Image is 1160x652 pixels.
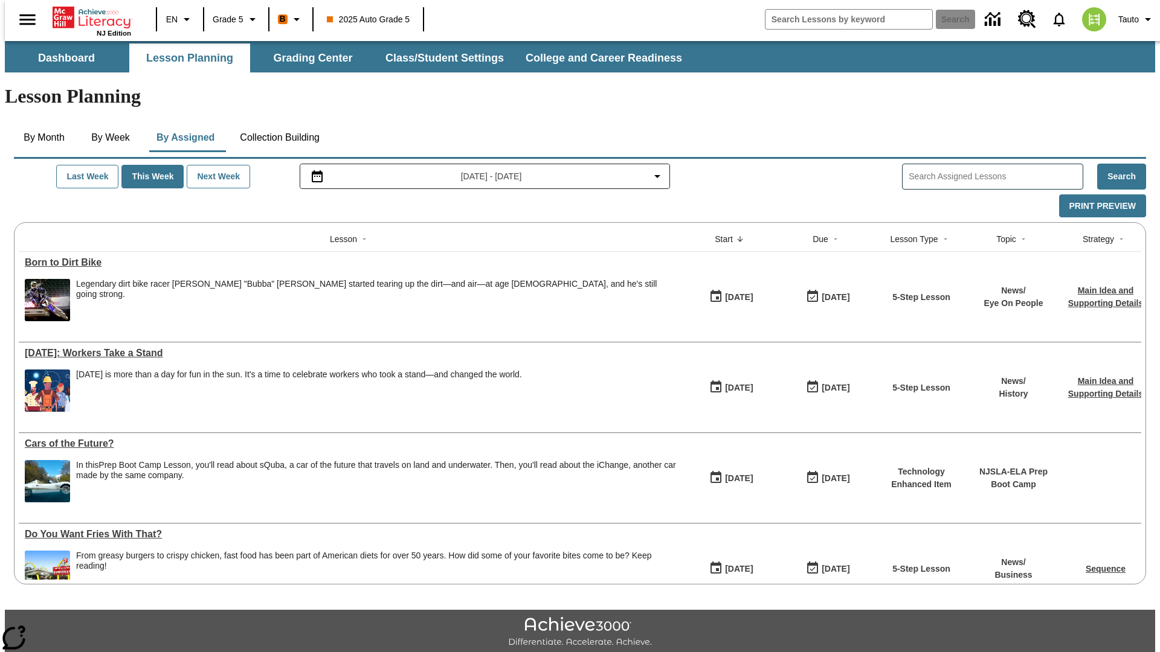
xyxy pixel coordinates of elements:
[330,233,357,245] div: Lesson
[5,85,1155,107] h1: Lesson Planning
[10,2,45,37] button: Open side menu
[25,279,70,321] img: Motocross racer James Stewart flies through the air on his dirt bike.
[161,8,199,30] button: Language: EN, Select a language
[1114,232,1129,246] button: Sort
[1118,13,1139,26] span: Tauto
[25,529,677,540] div: Do You Want Fries With That?
[1075,4,1113,35] button: Select a new avatar
[725,290,753,305] div: [DATE]
[25,257,677,268] a: Born to Dirt Bike, Lessons
[973,465,1054,491] p: NJSLA-ELA Prep Boot Camp
[253,43,373,72] button: Grading Center
[1083,233,1114,245] div: Strategy
[828,232,843,246] button: Sort
[765,10,932,29] input: search field
[892,563,950,575] p: 5-Step Lesson
[822,290,849,305] div: [DATE]
[25,257,677,268] div: Born to Dirt Bike
[76,551,677,571] div: From greasy burgers to crispy chicken, fast food has been part of American diets for over 50 year...
[76,551,677,593] div: From greasy burgers to crispy chicken, fast food has been part of American diets for over 50 year...
[890,233,938,245] div: Lesson Type
[25,369,70,412] img: A banner with a blue background shows an illustrated row of diverse men and women dressed in clot...
[1016,232,1031,246] button: Sort
[996,233,1016,245] div: Topic
[76,369,522,380] div: [DATE] is more than a day for fun in the sun. It's a time to celebrate workers who took a stand—a...
[1086,564,1126,574] a: Sequence
[822,380,849,395] div: [DATE]
[1011,3,1043,36] a: Resource Center, Will open in new tab
[802,467,854,490] button: 08/01/26: Last day the lesson can be accessed
[650,169,665,184] svg: Collapse Date Range Filter
[25,551,70,593] img: One of the first McDonald's stores, with the iconic red sign and golden arches.
[725,380,753,395] div: [DATE]
[822,561,849,577] div: [DATE]
[1068,286,1143,308] a: Main Idea and Supporting Details
[802,286,854,308] button: 09/10/25: Last day the lesson can be accessed
[76,460,677,481] div: In this
[938,232,953,246] button: Sort
[129,43,250,72] button: Lesson Planning
[984,297,1043,310] p: Eye On People
[1097,164,1146,190] button: Search
[25,438,677,449] a: Cars of the Future? , Lessons
[994,569,1032,581] p: Business
[978,3,1011,36] a: Data Center
[461,170,522,183] span: [DATE] - [DATE]
[97,30,131,37] span: NJ Edition
[230,123,329,152] button: Collection Building
[147,123,224,152] button: By Assigned
[376,43,514,72] button: Class/Student Settings
[5,43,693,72] div: SubNavbar
[187,165,250,188] button: Next Week
[76,279,677,299] div: Legendary dirt bike racer [PERSON_NAME] "Bubba" [PERSON_NAME] started tearing up the dirt—and air...
[892,291,950,304] p: 5-Step Lesson
[76,279,677,321] div: Legendary dirt bike racer James "Bubba" Stewart started tearing up the dirt—and air—at age 4, and...
[6,43,127,72] button: Dashboard
[14,123,74,152] button: By Month
[25,438,677,449] div: Cars of the Future?
[25,460,70,502] img: High-tech automobile treading water.
[273,8,309,30] button: Boost Class color is orange. Change class color
[892,382,950,394] p: 5-Step Lesson
[802,557,854,580] button: 09/08/25: Last day the lesson can be accessed
[984,284,1043,297] p: News /
[705,286,757,308] button: 09/10/25: First time the lesson was available
[733,232,747,246] button: Sort
[909,168,1083,185] input: Search Assigned Lessons
[53,5,131,30] a: Home
[813,233,828,245] div: Due
[725,561,753,577] div: [DATE]
[166,13,178,26] span: EN
[882,465,961,491] p: Technology Enhanced Item
[999,375,1028,388] p: News /
[76,460,676,480] testabrev: Prep Boot Camp Lesson, you'll read about sQuba, a car of the future that travels on land and unde...
[213,13,243,26] span: Grade 5
[280,11,286,27] span: B
[705,557,757,580] button: 09/08/25: First time the lesson was available
[357,232,372,246] button: Sort
[56,165,118,188] button: Last Week
[1043,4,1075,35] a: Notifications
[1113,8,1160,30] button: Profile/Settings
[305,169,665,184] button: Select the date range menu item
[802,376,854,399] button: 09/10/25: Last day the lesson can be accessed
[705,376,757,399] button: 09/10/25: First time the lesson was available
[76,460,677,502] div: In this Prep Boot Camp Lesson, you'll read about sQuba, a car of the future that travels on land ...
[725,471,753,486] div: [DATE]
[999,388,1028,400] p: History
[53,4,131,37] div: Home
[327,13,410,26] span: 2025 Auto Grade 5
[1059,194,1146,218] button: Print Preview
[25,348,677,359] a: Labor Day: Workers Take a Stand, Lessons
[76,369,522,412] div: Labor Day is more than a day for fun in the sun. It's a time to celebrate workers who took a stan...
[1068,376,1143,398] a: Main Idea and Supporting Details
[715,233,733,245] div: Start
[5,41,1155,72] div: SubNavbar
[80,123,141,152] button: By Week
[25,529,677,540] a: Do You Want Fries With That?, Lessons
[121,165,184,188] button: This Week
